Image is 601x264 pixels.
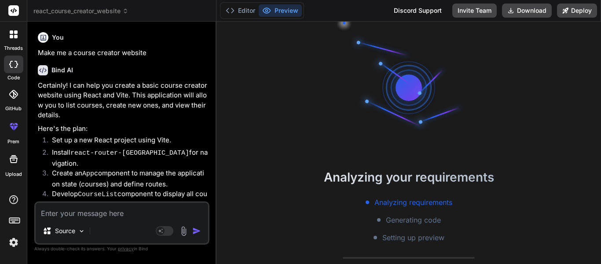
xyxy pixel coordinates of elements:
[502,4,552,18] button: Download
[34,245,209,253] p: Always double-check its answers. Your in Bind
[216,168,601,186] h2: Analyzing your requirements
[557,4,597,18] button: Deploy
[38,81,208,120] p: Certainly! I can help you create a basic course creator website using React and Vite. This applic...
[70,149,189,157] code: react-router-[GEOGRAPHIC_DATA]
[382,232,444,243] span: Setting up preview
[5,171,22,178] label: Upload
[7,74,20,82] label: code
[38,124,208,134] p: Here's the plan:
[45,189,208,210] li: Develop component to display all courses.
[452,4,497,18] button: Invite Team
[7,138,19,145] label: prem
[51,66,73,74] h6: Bind AI
[38,48,208,58] p: Make me a course creator website
[118,246,134,251] span: privacy
[179,226,189,236] img: attachment
[78,227,85,235] img: Pick Models
[374,197,452,208] span: Analyzing requirements
[52,33,64,42] h6: You
[6,235,21,250] img: settings
[45,168,208,189] li: Create an component to manage the application state (courses) and define routes.
[45,135,208,148] li: Set up a new React project using Vite.
[192,227,201,235] img: icon
[55,227,75,235] p: Source
[386,215,441,225] span: Generating code
[259,4,302,17] button: Preview
[5,105,22,112] label: GitHub
[82,170,94,178] code: App
[388,4,447,18] div: Discord Support
[222,4,259,17] button: Editor
[78,191,117,198] code: CourseList
[33,7,128,15] span: react_course_creator_website
[4,45,23,52] label: threads
[45,148,208,168] li: Install for navigation.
